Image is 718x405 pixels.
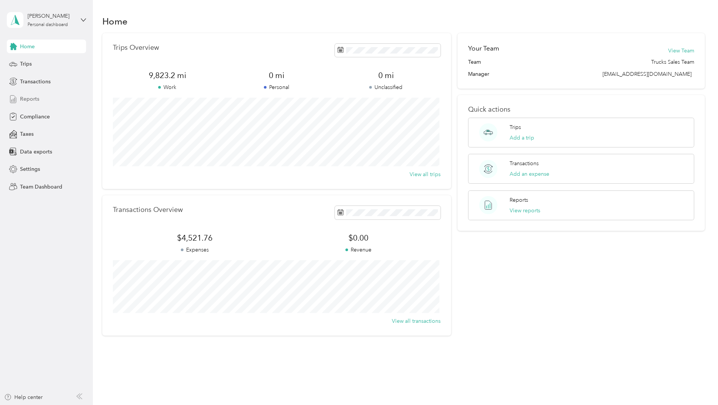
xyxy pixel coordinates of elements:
span: Trucks Sales Team [651,58,694,66]
p: Work [113,83,222,91]
p: Revenue [277,246,441,254]
p: Trips Overview [113,44,159,52]
button: View all trips [410,170,441,178]
span: Taxes [20,130,34,138]
h1: Home [102,17,128,25]
p: Quick actions [468,106,694,114]
span: [EMAIL_ADDRESS][DOMAIN_NAME] [602,71,692,77]
span: Settings [20,165,40,173]
p: Trips [510,123,521,131]
button: View Team [668,47,694,55]
button: View reports [510,207,540,215]
span: Manager [468,70,489,78]
span: 0 mi [222,70,331,81]
div: Personal dashboard [28,23,68,27]
h2: Your Team [468,44,499,53]
p: Unclassified [331,83,441,91]
button: View all transactions [392,317,441,325]
button: Help center [4,393,43,401]
p: Transactions Overview [113,206,183,214]
span: 0 mi [331,70,441,81]
span: Home [20,43,35,51]
p: Personal [222,83,331,91]
p: Expenses [113,246,277,254]
span: $4,521.76 [113,233,277,243]
p: Transactions [510,160,539,167]
span: Team [468,58,481,66]
p: Reports [510,196,528,204]
button: Add a trip [510,134,534,142]
span: Team Dashboard [20,183,62,191]
div: [PERSON_NAME] [28,12,75,20]
span: Transactions [20,78,51,86]
span: Trips [20,60,32,68]
button: Add an expense [510,170,549,178]
span: Compliance [20,113,50,121]
span: 9,823.2 mi [113,70,222,81]
span: $0.00 [277,233,441,243]
span: Reports [20,95,39,103]
span: Data exports [20,148,52,156]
